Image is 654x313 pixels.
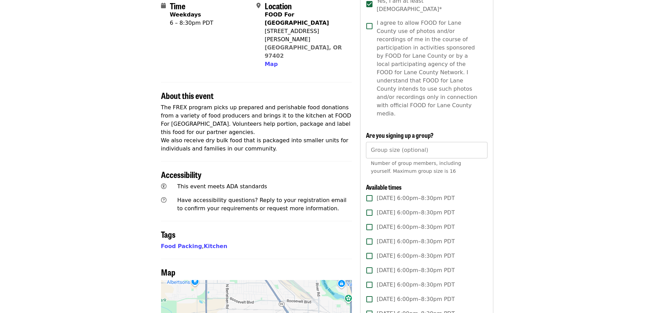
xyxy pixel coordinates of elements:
span: I agree to allow FOOD for Lane County use of photos and/or recordings of me in the course of part... [377,19,482,118]
i: calendar icon [161,2,166,9]
button: Map [265,60,278,68]
i: universal-access icon [161,183,167,190]
a: Food Packing [161,243,202,249]
span: , [161,243,204,249]
span: Are you signing up a group? [366,131,434,139]
span: [DATE] 6:00pm–8:30pm PDT [377,194,455,202]
span: Map [161,266,175,278]
span: [DATE] 6:00pm–8:30pm PDT [377,237,455,246]
input: [object Object] [366,142,487,158]
a: [GEOGRAPHIC_DATA], OR 97402 [265,44,342,59]
span: [DATE] 6:00pm–8:30pm PDT [377,252,455,260]
p: The FREX program picks up prepared and perishable food donations from a variety of food producers... [161,103,352,153]
i: map-marker-alt icon [256,2,261,9]
span: Accessibility [161,168,202,180]
span: Available times [366,182,402,191]
span: Tags [161,228,175,240]
span: [DATE] 6:00pm–8:30pm PDT [377,223,455,231]
span: Have accessibility questions? Reply to your registration email to confirm your requirements or re... [177,197,346,212]
span: [DATE] 6:00pm–8:30pm PDT [377,266,455,275]
span: Number of group members, including yourself. Maximum group size is 16 [371,160,461,174]
div: [STREET_ADDRESS][PERSON_NAME] [265,27,346,44]
span: [DATE] 6:00pm–8:30pm PDT [377,295,455,303]
div: 6 – 8:30pm PDT [170,19,214,27]
span: About this event [161,89,214,101]
i: question-circle icon [161,197,167,203]
span: [DATE] 6:00pm–8:30pm PDT [377,209,455,217]
span: [DATE] 6:00pm–8:30pm PDT [377,281,455,289]
strong: FOOD For [GEOGRAPHIC_DATA] [265,11,329,26]
span: This event meets ADA standards [177,183,267,190]
strong: Weekdays [170,11,201,18]
span: Map [265,61,278,67]
a: Kitchen [204,243,227,249]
